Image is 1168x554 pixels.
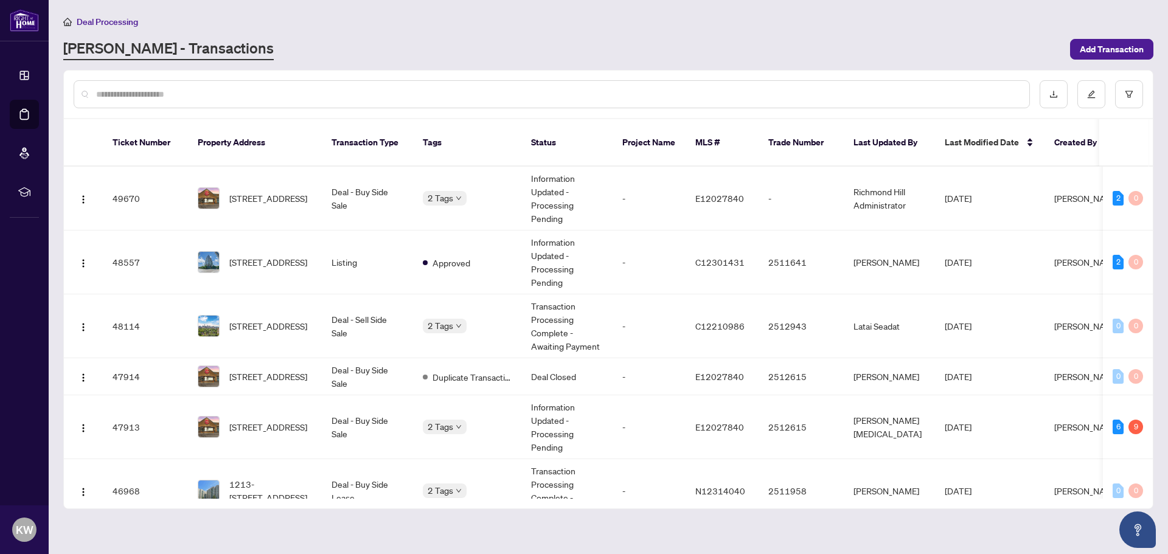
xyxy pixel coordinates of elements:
[945,136,1019,149] span: Last Modified Date
[844,167,935,230] td: Richmond Hill Administrator
[521,395,613,459] td: Information Updated - Processing Pending
[1128,420,1143,434] div: 9
[521,294,613,358] td: Transaction Processing Complete - Awaiting Payment
[1054,320,1120,331] span: [PERSON_NAME]
[613,358,686,395] td: -
[1128,483,1143,498] div: 0
[945,320,972,331] span: [DATE]
[322,395,413,459] td: Deal - Buy Side Sale
[322,167,413,230] td: Deal - Buy Side Sale
[428,483,453,497] span: 2 Tags
[74,481,93,500] button: Logo
[1040,80,1068,108] button: download
[695,421,744,432] span: E12027840
[78,487,88,497] img: Logo
[63,38,274,60] a: [PERSON_NAME] - Transactions
[844,395,935,459] td: [PERSON_NAME][MEDICAL_DATA]
[613,230,686,294] td: -
[63,18,72,26] span: home
[322,230,413,294] td: Listing
[413,119,521,167] th: Tags
[521,459,613,523] td: Transaction Processing Complete - Awaiting Payment
[613,167,686,230] td: -
[844,119,935,167] th: Last Updated By
[456,488,462,494] span: down
[759,294,844,358] td: 2512943
[1087,90,1096,99] span: edit
[1054,485,1120,496] span: [PERSON_NAME]
[1070,39,1153,60] button: Add Transaction
[844,459,935,523] td: [PERSON_NAME]
[1077,80,1105,108] button: edit
[1049,90,1058,99] span: download
[103,459,188,523] td: 46968
[1113,319,1124,333] div: 0
[759,459,844,523] td: 2511958
[613,459,686,523] td: -
[198,480,219,501] img: thumbnail-img
[844,358,935,395] td: [PERSON_NAME]
[198,252,219,272] img: thumbnail-img
[198,316,219,336] img: thumbnail-img
[229,319,307,333] span: [STREET_ADDRESS]
[945,193,972,204] span: [DATE]
[229,192,307,205] span: [STREET_ADDRESS]
[78,423,88,433] img: Logo
[521,119,613,167] th: Status
[428,191,453,205] span: 2 Tags
[1125,90,1133,99] span: filter
[78,195,88,204] img: Logo
[695,257,745,268] span: C12301431
[1119,511,1156,548] button: Open asap
[433,370,512,384] span: Duplicate Transaction
[1054,371,1120,382] span: [PERSON_NAME]
[1128,369,1143,384] div: 0
[1128,191,1143,206] div: 0
[74,367,93,386] button: Logo
[1113,191,1124,206] div: 2
[695,193,744,204] span: E12027840
[1128,319,1143,333] div: 0
[521,230,613,294] td: Information Updated - Processing Pending
[1113,420,1124,434] div: 6
[1054,193,1120,204] span: [PERSON_NAME]
[521,358,613,395] td: Deal Closed
[456,323,462,329] span: down
[78,322,88,332] img: Logo
[759,358,844,395] td: 2512615
[188,119,322,167] th: Property Address
[74,189,93,208] button: Logo
[10,9,39,32] img: logo
[1054,421,1120,432] span: [PERSON_NAME]
[695,485,745,496] span: N12314040
[844,230,935,294] td: [PERSON_NAME]
[945,421,972,432] span: [DATE]
[433,256,470,269] span: Approved
[77,16,138,27] span: Deal Processing
[229,477,312,504] span: 1213-[STREET_ADDRESS]
[945,371,972,382] span: [DATE]
[103,358,188,395] td: 47914
[1113,483,1124,498] div: 0
[759,230,844,294] td: 2511641
[1045,119,1118,167] th: Created By
[74,252,93,272] button: Logo
[521,167,613,230] td: Information Updated - Processing Pending
[1113,369,1124,384] div: 0
[16,521,33,538] span: KW
[1054,257,1120,268] span: [PERSON_NAME]
[229,420,307,434] span: [STREET_ADDRESS]
[613,294,686,358] td: -
[322,294,413,358] td: Deal - Sell Side Sale
[456,195,462,201] span: down
[945,485,972,496] span: [DATE]
[695,320,745,331] span: C12210986
[103,119,188,167] th: Ticket Number
[229,255,307,269] span: [STREET_ADDRESS]
[103,230,188,294] td: 48557
[103,395,188,459] td: 47913
[74,316,93,336] button: Logo
[103,167,188,230] td: 49670
[759,167,844,230] td: -
[935,119,1045,167] th: Last Modified Date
